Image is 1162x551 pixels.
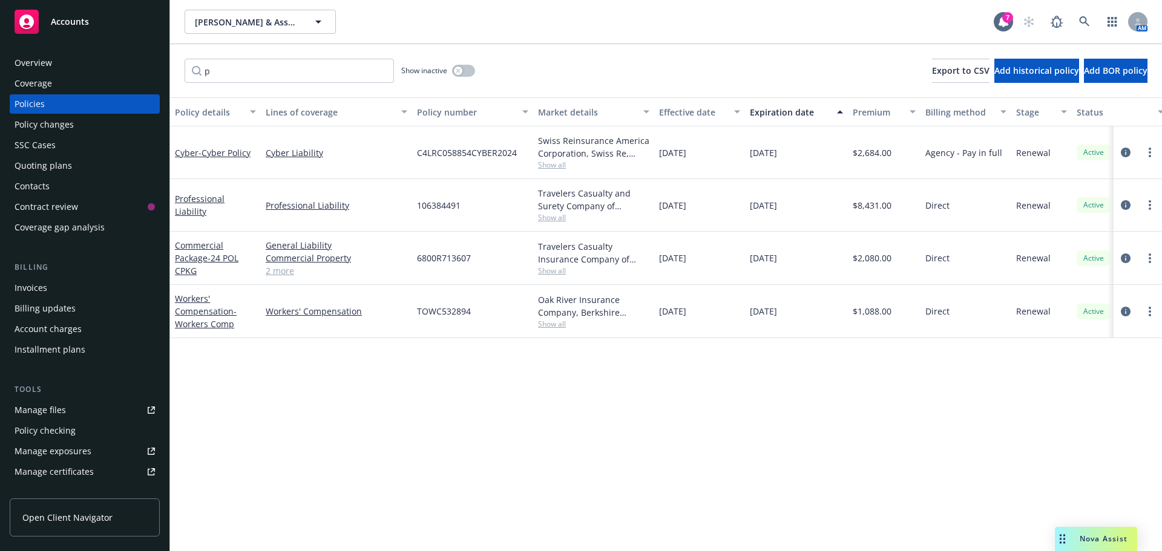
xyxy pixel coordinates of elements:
[853,106,902,119] div: Premium
[659,106,727,119] div: Effective date
[175,147,251,158] a: Cyber
[266,252,407,264] a: Commercial Property
[15,218,105,237] div: Coverage gap analysis
[1055,527,1070,551] div: Drag to move
[1080,533,1128,544] span: Nova Assist
[10,261,160,273] div: Billing
[22,511,113,524] span: Open Client Navigator
[185,59,394,83] input: Filter by keyword...
[853,252,891,264] span: $2,080.00
[10,442,160,461] a: Manage exposures
[1118,304,1133,319] a: circleInformation
[15,197,78,217] div: Contract review
[1072,10,1097,34] a: Search
[659,146,686,159] span: [DATE]
[401,65,447,76] span: Show inactive
[750,106,830,119] div: Expiration date
[538,293,649,319] div: Oak River Insurance Company, Berkshire Hathaway Homestate Companies (BHHC)
[654,97,745,126] button: Effective date
[1016,305,1051,318] span: Renewal
[266,239,407,252] a: General Liability
[10,278,160,298] a: Invoices
[538,266,649,276] span: Show all
[659,252,686,264] span: [DATE]
[10,319,160,339] a: Account charges
[853,305,891,318] span: $1,088.00
[15,278,47,298] div: Invoices
[745,97,848,126] button: Expiration date
[10,5,160,39] a: Accounts
[51,17,89,27] span: Accounts
[10,421,160,440] a: Policy checking
[1118,251,1133,266] a: circleInformation
[417,106,515,119] div: Policy number
[925,252,950,264] span: Direct
[1082,306,1106,317] span: Active
[925,305,950,318] span: Direct
[538,240,649,266] div: Travelers Casualty Insurance Company of America, Travelers Insurance
[10,135,160,155] a: SSC Cases
[1045,10,1069,34] a: Report a Bug
[266,106,394,119] div: Lines of coverage
[1118,198,1133,212] a: circleInformation
[10,197,160,217] a: Contract review
[533,97,654,126] button: Market details
[1118,145,1133,160] a: circleInformation
[925,146,1002,159] span: Agency - Pay in full
[170,97,261,126] button: Policy details
[538,187,649,212] div: Travelers Casualty and Surety Company of America, Travelers Insurance
[10,115,160,134] a: Policy changes
[538,319,649,329] span: Show all
[15,94,45,114] div: Policies
[994,65,1079,76] span: Add historical policy
[261,97,412,126] button: Lines of coverage
[417,305,471,318] span: TOWC532894
[10,299,160,318] a: Billing updates
[175,240,238,276] a: Commercial Package
[1002,12,1013,23] div: 7
[538,160,649,170] span: Show all
[10,483,160,502] a: Manage claims
[15,483,76,502] div: Manage claims
[932,59,990,83] button: Export to CSV
[15,421,76,440] div: Policy checking
[195,16,300,28] span: [PERSON_NAME] & Associates CPAs, LLP
[412,97,533,126] button: Policy number
[417,146,517,159] span: C4LRC058854CYBER2024
[10,156,160,175] a: Quoting plans
[15,177,50,196] div: Contacts
[1011,97,1072,126] button: Stage
[1016,106,1054,119] div: Stage
[175,293,237,330] a: Workers' Compensation
[1100,10,1124,34] a: Switch app
[1143,304,1157,319] a: more
[848,97,921,126] button: Premium
[15,340,85,359] div: Installment plans
[1084,59,1147,83] button: Add BOR policy
[10,94,160,114] a: Policies
[15,74,52,93] div: Coverage
[538,106,636,119] div: Market details
[1077,106,1151,119] div: Status
[1143,145,1157,160] a: more
[417,252,471,264] span: 6800R713607
[266,146,407,159] a: Cyber Liability
[15,299,76,318] div: Billing updates
[10,383,160,396] div: Tools
[1084,65,1147,76] span: Add BOR policy
[15,135,56,155] div: SSC Cases
[10,340,160,359] a: Installment plans
[10,74,160,93] a: Coverage
[15,156,72,175] div: Quoting plans
[853,199,891,212] span: $8,431.00
[921,97,1011,126] button: Billing method
[994,59,1079,83] button: Add historical policy
[538,212,649,223] span: Show all
[750,199,777,212] span: [DATE]
[925,199,950,212] span: Direct
[1016,199,1051,212] span: Renewal
[185,10,336,34] button: [PERSON_NAME] & Associates CPAs, LLP
[15,115,74,134] div: Policy changes
[175,106,243,119] div: Policy details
